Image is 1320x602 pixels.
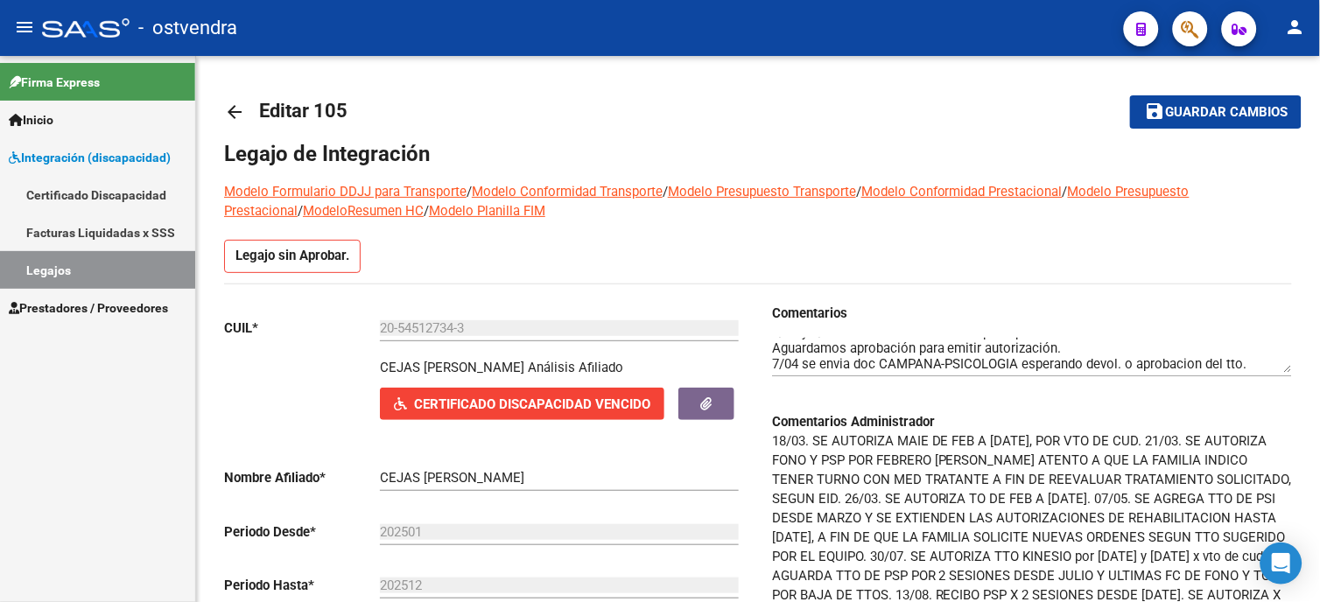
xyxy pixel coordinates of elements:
span: Editar 105 [259,100,348,122]
span: Guardar cambios [1165,105,1288,121]
span: Integración (discapacidad) [9,148,171,167]
h1: Legajo de Integración [224,140,1292,168]
p: CUIL [224,318,380,338]
a: Modelo Presupuesto Transporte [668,184,856,199]
div: Open Intercom Messenger [1260,542,1302,584]
span: Firma Express [9,73,100,92]
mat-icon: arrow_back [224,101,245,122]
span: Inicio [9,110,53,129]
h3: Comentarios Administrador [772,412,1292,431]
button: Certificado Discapacidad Vencido [380,388,664,420]
a: ModeloResumen HC [303,203,424,219]
a: Modelo Planilla FIM [429,203,545,219]
mat-icon: menu [14,17,35,38]
h3: Comentarios [772,304,1292,323]
p: Periodo Desde [224,522,380,542]
p: Nombre Afiliado [224,468,380,487]
a: Modelo Conformidad Transporte [472,184,663,199]
div: Análisis Afiliado [528,358,623,377]
p: CEJAS [PERSON_NAME] [380,358,524,377]
button: Guardar cambios [1130,95,1302,128]
p: Periodo Hasta [224,576,380,595]
span: - ostvendra [138,9,237,47]
a: Modelo Formulario DDJJ para Transporte [224,184,467,199]
span: Certificado Discapacidad Vencido [414,396,650,412]
mat-icon: person [1285,17,1306,38]
a: Modelo Conformidad Prestacional [861,184,1063,199]
p: Legajo sin Aprobar. [224,240,361,273]
span: Prestadores / Proveedores [9,298,168,318]
mat-icon: save [1144,101,1165,122]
